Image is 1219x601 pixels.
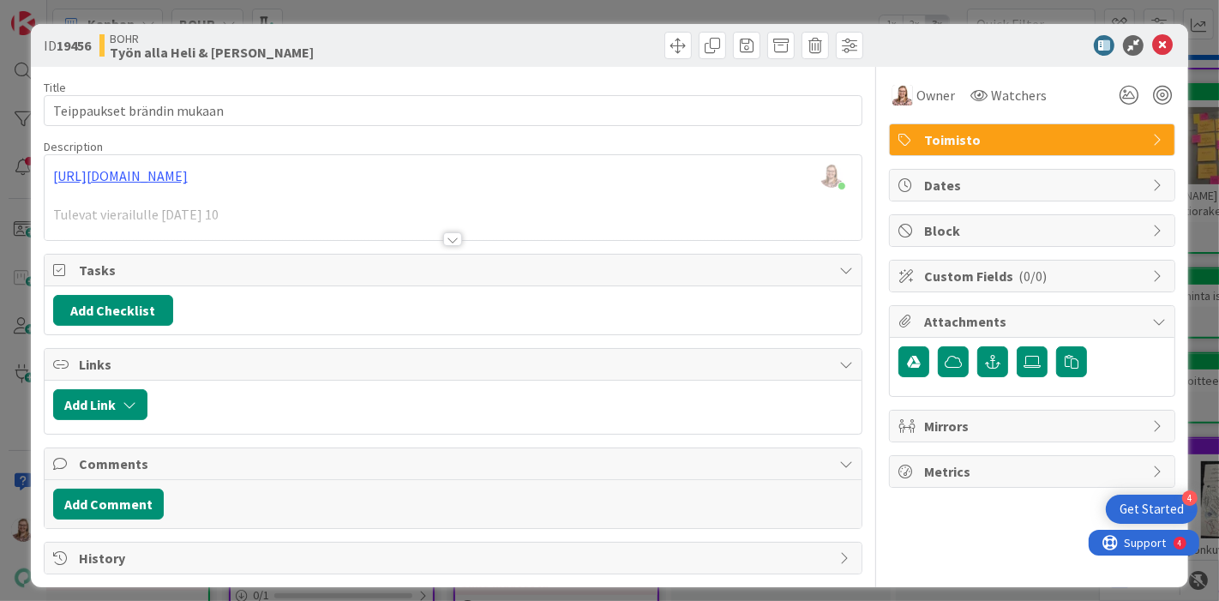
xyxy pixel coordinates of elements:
span: Block [924,220,1144,241]
b: 19456 [57,37,91,54]
b: Työn alla Heli & [PERSON_NAME] [110,45,315,59]
span: Tasks [79,260,832,280]
div: Get Started [1120,501,1184,518]
span: ID [44,35,91,56]
button: Add Comment [53,489,164,520]
input: type card name here... [44,95,863,126]
span: Links [79,354,832,375]
span: Metrics [924,461,1144,482]
img: IH [892,85,913,105]
button: Add Checklist [53,295,173,326]
label: Title [44,80,66,95]
div: 4 [89,7,93,21]
span: Comments [79,454,832,474]
span: ( 0/0 ) [1018,267,1047,285]
span: Support [36,3,78,23]
a: [URL][DOMAIN_NAME] [53,167,188,184]
span: Watchers [991,85,1047,105]
span: Owner [916,85,955,105]
span: History [79,548,832,568]
span: Mirrors [924,416,1144,436]
span: Dates [924,175,1144,195]
img: u1oSlNWHtmyPkjPT1f4AEcgBjqggb0ez.jpg [820,164,844,188]
button: Add Link [53,389,147,420]
span: BOHR [110,32,315,45]
span: Toimisto [924,129,1144,150]
span: Custom Fields [924,266,1144,286]
div: 4 [1182,490,1198,506]
div: Open Get Started checklist, remaining modules: 4 [1106,495,1198,524]
span: Description [44,139,103,154]
span: Attachments [924,311,1144,332]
